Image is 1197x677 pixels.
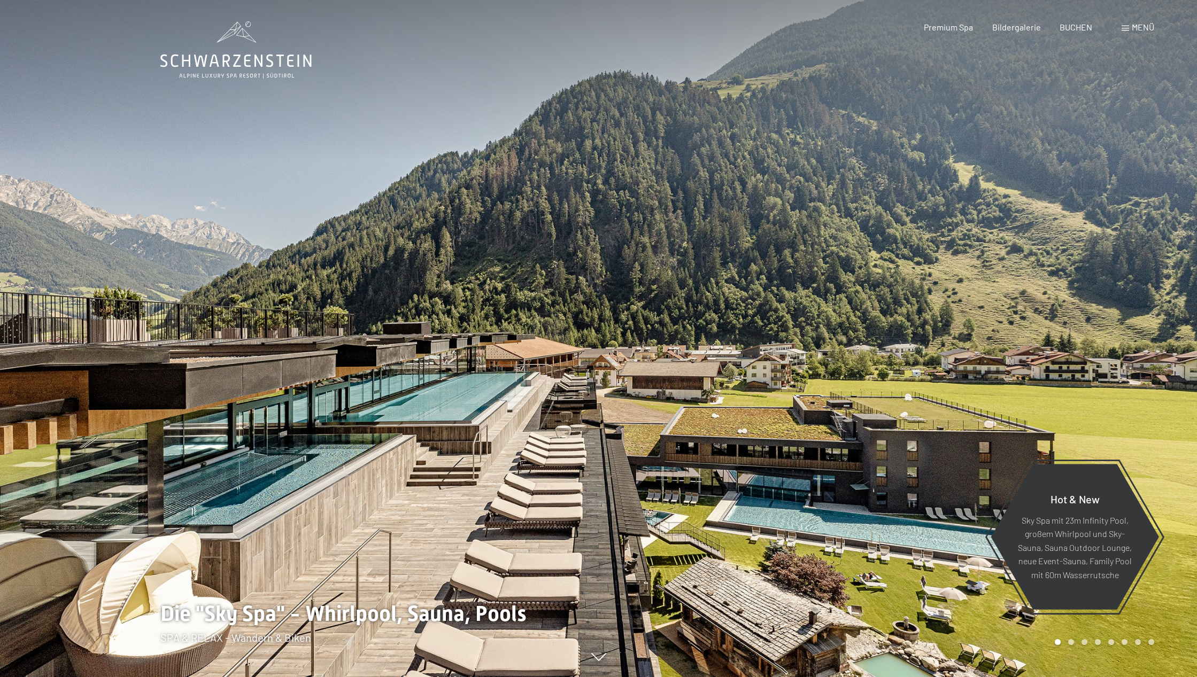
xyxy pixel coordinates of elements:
[1051,492,1100,505] span: Hot & New
[924,22,973,32] a: Premium Spa
[1095,639,1101,645] div: Carousel Page 4
[1017,513,1133,581] p: Sky Spa mit 23m Infinity Pool, großem Whirlpool und Sky-Sauna, Sauna Outdoor Lounge, neue Event-S...
[990,463,1160,610] a: Hot & New Sky Spa mit 23m Infinity Pool, großem Whirlpool und Sky-Sauna, Sauna Outdoor Lounge, ne...
[1135,639,1141,645] div: Carousel Page 7
[1082,639,1087,645] div: Carousel Page 3
[992,22,1041,32] a: Bildergalerie
[1148,639,1154,645] div: Carousel Page 8
[1051,639,1154,645] div: Carousel Pagination
[1060,22,1092,32] a: BUCHEN
[1055,639,1061,645] div: Carousel Page 1 (Current Slide)
[1068,639,1074,645] div: Carousel Page 2
[1122,639,1128,645] div: Carousel Page 6
[1132,22,1154,32] span: Menü
[1108,639,1114,645] div: Carousel Page 5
